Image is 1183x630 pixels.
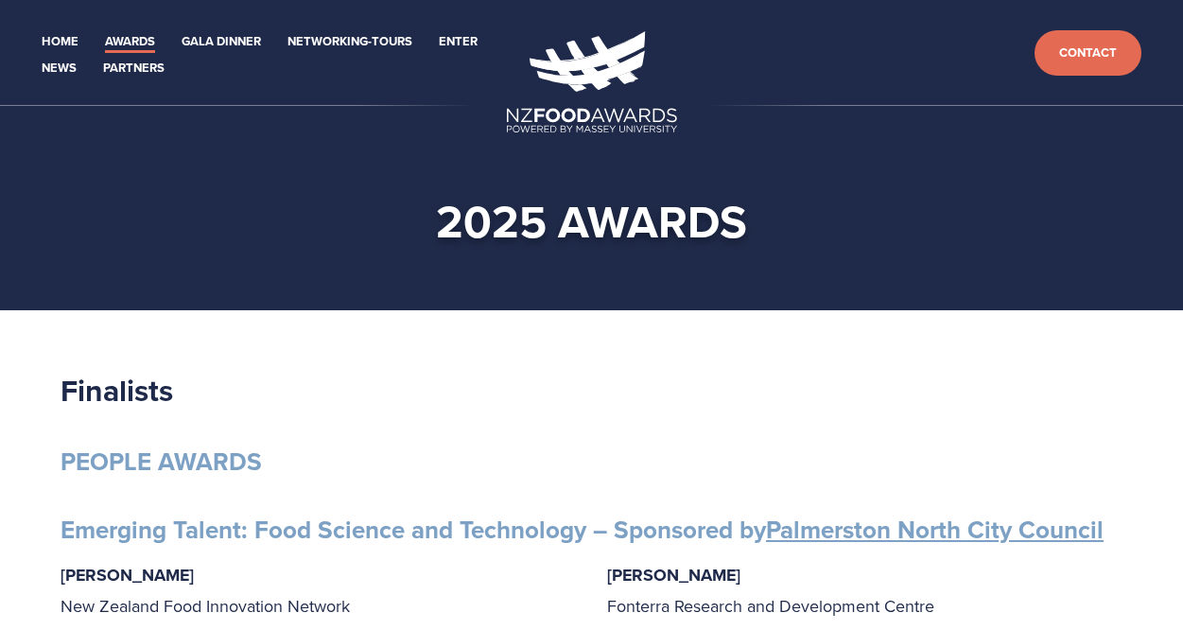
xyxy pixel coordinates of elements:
a: Networking-Tours [287,31,412,53]
p: Fonterra Research and Development Centre [607,560,1123,621]
a: Partners [103,58,165,79]
strong: Finalists [61,368,173,412]
a: News [42,58,77,79]
a: Palmerston North City Council [766,512,1104,548]
a: Home [42,31,78,53]
p: New Zealand Food Innovation Network [61,560,577,621]
a: Enter [439,31,478,53]
a: Awards [105,31,155,53]
a: Gala Dinner [182,31,261,53]
strong: [PERSON_NAME] [607,563,740,587]
strong: PEOPLE AWARDS [61,444,262,480]
h1: 2025 awards [30,193,1153,250]
strong: [PERSON_NAME] [61,563,194,587]
a: Contact [1035,30,1141,77]
strong: Emerging Talent: Food Science and Technology – Sponsored by [61,512,1104,548]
